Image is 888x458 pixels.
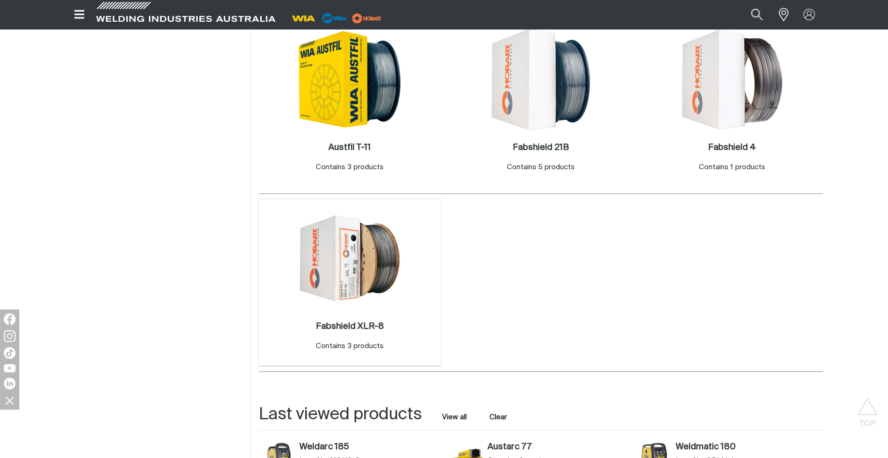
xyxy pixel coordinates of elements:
button: Search products [740,4,773,26]
a: Austarc 77 [488,442,630,453]
div: Contains 3 products [316,162,384,173]
img: Fabshield XLR-8 [298,207,401,310]
button: Clear all last viewed products [487,411,509,424]
a: Fabshield 21B [513,142,569,153]
a: Weldmatic 180 [676,442,818,453]
a: Austfil T-11 [328,142,371,153]
img: Instagram [4,330,15,342]
img: LinkedIn [4,378,15,389]
div: Contains 5 products [507,162,575,173]
h2: Fabshield 21B [513,143,569,152]
h2: Austfil T-11 [328,143,371,152]
a: Fabshield 4 [708,142,756,153]
div: Contains 1 products [699,162,765,173]
img: miller [349,11,385,26]
img: YouTube [4,364,15,372]
img: hide socials [1,392,18,409]
div: Contains 3 products [316,341,384,352]
button: Scroll to top [857,398,878,419]
img: Austfil T-11 [298,28,401,131]
img: Fabshield 21B [489,28,592,131]
img: Fabshield 4 [680,28,784,131]
img: Facebook [4,313,15,325]
img: TikTok [4,347,15,359]
input: Product name or item number... [728,4,773,26]
h2: Fabshield 4 [708,143,756,152]
a: View all last viewed products [442,413,467,422]
a: Weldarc 185 [299,442,442,453]
h2: Fabshield XLR-8 [316,322,384,331]
h2: Last viewed products [259,404,422,426]
a: Fabshield XLR-8 [316,321,384,332]
a: miller [349,15,385,22]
